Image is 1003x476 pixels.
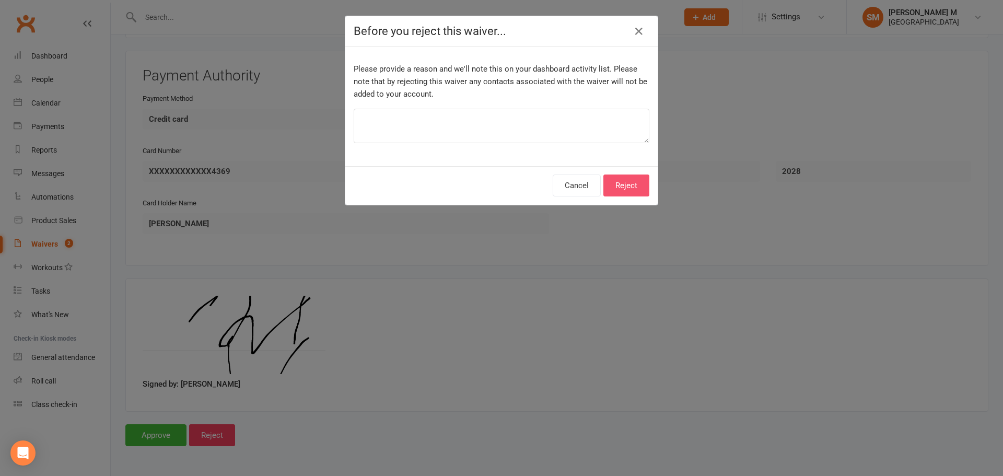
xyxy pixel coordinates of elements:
[603,175,649,196] button: Reject
[10,440,36,466] div: Open Intercom Messenger
[631,23,647,40] button: Close
[354,25,649,38] h4: Before you reject this waiver...
[354,63,649,100] p: Please provide a reason and we'll note this on your dashboard activity list. Please note that by ...
[553,175,601,196] button: Cancel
